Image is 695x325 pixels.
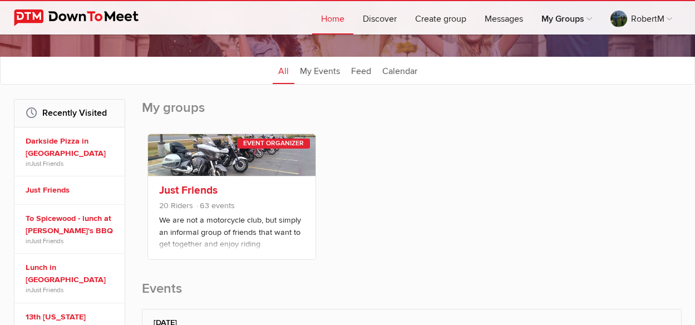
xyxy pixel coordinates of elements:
a: Just Friends [31,237,63,245]
a: Home [312,1,353,35]
h2: Recently Visited [26,100,114,126]
p: We are not a motorcycle club, but simply an informal group of friends that want to get together a... [159,214,304,270]
span: 63 events [195,201,235,210]
a: Feed [346,56,377,84]
a: All [273,56,294,84]
span: 20 Riders [159,201,193,210]
h2: Events [142,280,682,309]
a: RobertM [602,1,681,35]
span: in [26,285,117,294]
a: Discover [354,1,406,35]
a: Create group [406,1,475,35]
a: Messages [476,1,532,35]
a: Calendar [377,56,423,84]
a: My Groups [533,1,601,35]
a: Just Friends [159,184,218,197]
span: in [26,237,117,245]
img: DownToMeet [14,9,156,26]
a: Just Friends [31,286,63,294]
span: in [26,159,117,168]
a: Darkside Pizza in [GEOGRAPHIC_DATA] [26,135,117,159]
a: Lunch in [GEOGRAPHIC_DATA] [26,262,117,285]
a: My Events [294,56,346,84]
div: Event Organizer [237,139,310,149]
a: Just Friends [26,184,117,196]
a: To Spicewood - lunch at [PERSON_NAME]'s BBQ [26,213,117,237]
a: Just Friends [31,160,63,168]
h2: My groups [142,99,682,128]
